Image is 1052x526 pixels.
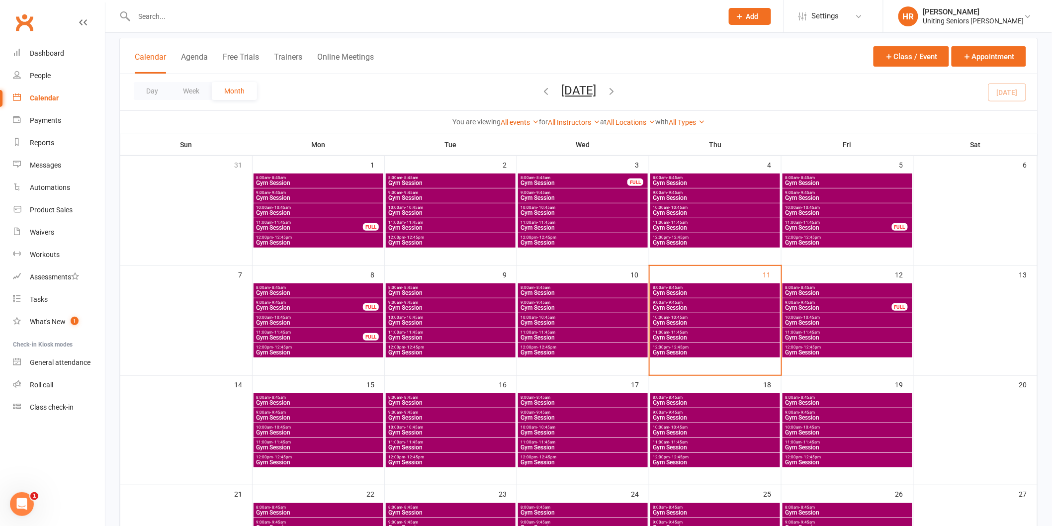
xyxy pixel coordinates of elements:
[655,118,669,126] strong: with
[537,205,555,210] span: - 10:45am
[520,190,646,195] span: 9:00am
[652,195,778,201] span: Gym Session
[520,235,646,240] span: 12:00pm
[785,285,910,290] span: 8:00am
[785,300,892,305] span: 9:00am
[667,175,683,180] span: - 8:45am
[534,410,550,415] span: - 9:45am
[520,290,646,296] span: Gym Session
[256,335,363,341] span: Gym Session
[785,440,910,444] span: 11:00am
[812,5,839,27] span: Settings
[388,425,514,430] span: 10:00am
[892,303,908,311] div: FULL
[534,300,550,305] span: - 9:45am
[256,220,363,225] span: 11:00am
[548,118,600,126] a: All Instructors
[256,180,381,186] span: Gym Session
[667,410,683,415] span: - 9:45am
[520,430,646,436] span: Gym Session
[785,425,910,430] span: 10:00am
[256,330,363,335] span: 11:00am
[10,492,34,516] iframe: Intercom live chat
[652,415,778,421] span: Gym Session
[520,285,646,290] span: 8:00am
[652,400,778,406] span: Gym Session
[363,303,379,311] div: FULL
[256,210,381,216] span: Gym Session
[652,430,778,436] span: Gym Session
[627,178,643,186] div: FULL
[652,335,778,341] span: Gym Session
[799,300,815,305] span: - 9:45am
[363,223,379,231] div: FULL
[517,134,649,155] th: Wed
[402,190,418,195] span: - 9:45am
[923,7,1024,16] div: [PERSON_NAME]
[234,376,252,392] div: 14
[537,330,555,335] span: - 11:45am
[520,240,646,246] span: Gym Session
[670,345,689,350] span: - 12:45pm
[270,410,286,415] span: - 9:45am
[729,8,771,25] button: Add
[799,410,815,415] span: - 9:45am
[120,134,253,155] th: Sun
[520,180,628,186] span: Gym Session
[256,320,381,326] span: Gym Session
[234,156,252,173] div: 31
[256,345,381,350] span: 12:00pm
[405,205,423,210] span: - 10:45am
[501,118,539,126] a: All events
[256,285,381,290] span: 8:00am
[388,330,514,335] span: 11:00am
[30,72,51,80] div: People
[874,46,949,67] button: Class / Event
[13,351,105,374] a: General attendance kiosk mode
[30,492,38,500] span: 1
[520,225,646,231] span: Gym Session
[13,199,105,221] a: Product Sales
[238,266,252,282] div: 7
[388,400,514,406] span: Gym Session
[388,430,514,436] span: Gym Session
[274,52,302,74] button: Trainers
[799,175,815,180] span: - 8:45am
[256,410,381,415] span: 9:00am
[785,415,910,421] span: Gym Session
[1023,156,1037,173] div: 6
[388,235,514,240] span: 12:00pm
[534,175,550,180] span: - 8:45am
[30,161,61,169] div: Messages
[30,295,48,303] div: Tasks
[452,118,501,126] strong: You are viewing
[537,315,555,320] span: - 10:45am
[503,156,517,173] div: 2
[652,410,778,415] span: 9:00am
[388,350,514,355] span: Gym Session
[561,84,596,97] button: [DATE]
[652,290,778,296] span: Gym Session
[30,206,73,214] div: Product Sales
[520,335,646,341] span: Gym Session
[520,415,646,421] span: Gym Session
[652,180,778,186] span: Gym Session
[12,10,37,35] a: Clubworx
[652,350,778,355] span: Gym Session
[746,12,759,20] span: Add
[388,285,514,290] span: 8:00am
[1019,266,1037,282] div: 13
[799,285,815,290] span: - 8:45am
[914,134,1038,155] th: Sat
[652,345,778,350] span: 12:00pm
[256,195,381,201] span: Gym Session
[785,305,892,311] span: Gym Session
[30,358,90,366] div: General attendance
[652,330,778,335] span: 11:00am
[520,320,646,326] span: Gym Session
[366,376,384,392] div: 15
[923,16,1024,25] div: Uniting Seniors [PERSON_NAME]
[405,330,423,335] span: - 11:45am
[272,315,291,320] span: - 10:45am
[607,118,655,126] a: All Locations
